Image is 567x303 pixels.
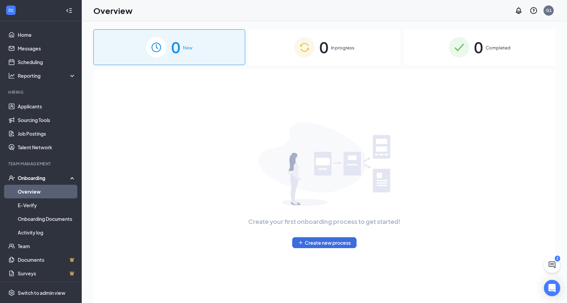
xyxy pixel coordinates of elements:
[8,161,75,167] div: Team Management
[18,127,76,140] a: Job Postings
[18,72,76,79] div: Reporting
[18,100,76,113] a: Applicants
[18,212,76,226] a: Onboarding Documents
[18,28,76,42] a: Home
[530,6,538,15] svg: QuestionInfo
[18,198,76,212] a: E-Verify
[331,44,355,51] span: In progress
[515,6,523,15] svg: Notifications
[548,261,556,269] svg: ChatActive
[292,237,357,248] button: PlusCreate new process
[18,239,76,253] a: Team
[183,44,192,51] span: New
[18,175,70,181] div: Onboarding
[8,89,75,95] div: Hiring
[18,185,76,198] a: Overview
[171,35,180,59] span: 0
[544,257,560,273] button: ChatActive
[7,7,14,14] svg: WorkstreamLogo
[18,253,76,267] a: DocumentsCrown
[319,35,328,59] span: 0
[93,5,132,16] h1: Overview
[18,55,76,69] a: Scheduling
[8,72,15,79] svg: Analysis
[474,35,483,59] span: 0
[18,289,65,296] div: Switch to admin view
[298,240,303,245] svg: Plus
[18,140,76,154] a: Talent Network
[18,226,76,239] a: Activity log
[66,7,73,14] svg: Collapse
[8,289,15,296] svg: Settings
[8,175,15,181] svg: UserCheck
[546,7,552,13] div: G1
[18,42,76,55] a: Messages
[248,217,400,226] span: Create your first onboarding process to get started!
[18,267,76,280] a: SurveysCrown
[555,256,560,261] div: 2
[18,113,76,127] a: Sourcing Tools
[544,280,560,296] div: Open Intercom Messenger
[486,44,510,51] span: Completed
